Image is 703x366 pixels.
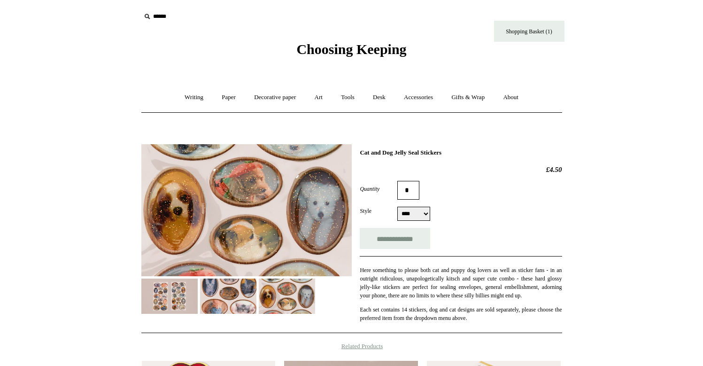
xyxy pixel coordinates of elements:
[364,85,394,110] a: Desk
[296,49,406,55] a: Choosing Keeping
[443,85,493,110] a: Gifts & Wrap
[246,85,304,110] a: Decorative paper
[332,85,363,110] a: Tools
[259,279,315,314] img: Cat and Dog Jelly Seal Stickers
[360,165,562,174] h2: £4.50
[213,85,244,110] a: Paper
[360,266,562,300] p: Here something to please both cat and puppy dog lovers as well as sticker fans - in an outright r...
[360,305,562,322] p: Each set contains 14 stickers, dog and cat designs are sold separately, please choose the preferr...
[360,185,397,193] label: Quantity
[117,343,587,350] h4: Related Products
[200,279,256,314] img: Cat and Dog Jelly Seal Stickers
[360,207,397,215] label: Style
[494,21,564,42] a: Shopping Basket (1)
[176,85,212,110] a: Writing
[141,279,198,314] img: Cat and Dog Jelly Seal Stickers
[360,149,562,156] h1: Cat and Dog Jelly Seal Stickers
[494,85,527,110] a: About
[296,41,406,57] span: Choosing Keeping
[306,85,331,110] a: Art
[141,144,352,277] img: Cat and Dog Jelly Seal Stickers
[395,85,441,110] a: Accessories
